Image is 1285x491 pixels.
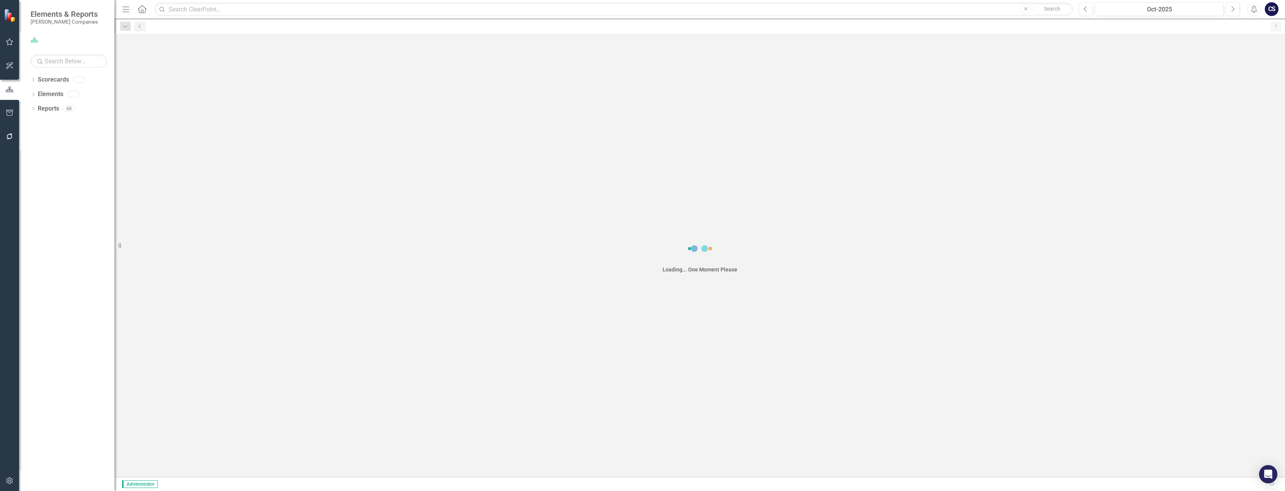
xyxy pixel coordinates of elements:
div: Loading... One Moment Please [663,266,737,273]
span: Administrator [122,480,158,488]
a: Scorecards [38,75,69,84]
div: Open Intercom Messenger [1259,465,1277,483]
button: Oct-2025 [1095,2,1224,16]
small: [PERSON_NAME] Companies [31,19,98,25]
img: ClearPoint Strategy [3,8,17,22]
input: Search ClearPoint... [154,3,1073,16]
button: CS [1265,2,1279,16]
span: Search [1044,6,1060,12]
button: Search [1033,4,1071,14]
div: 60 [63,105,75,112]
input: Search Below... [31,55,107,68]
div: Oct-2025 [1098,5,1221,14]
span: Elements & Reports [31,10,98,19]
a: Reports [38,104,59,113]
a: Elements [38,90,63,99]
